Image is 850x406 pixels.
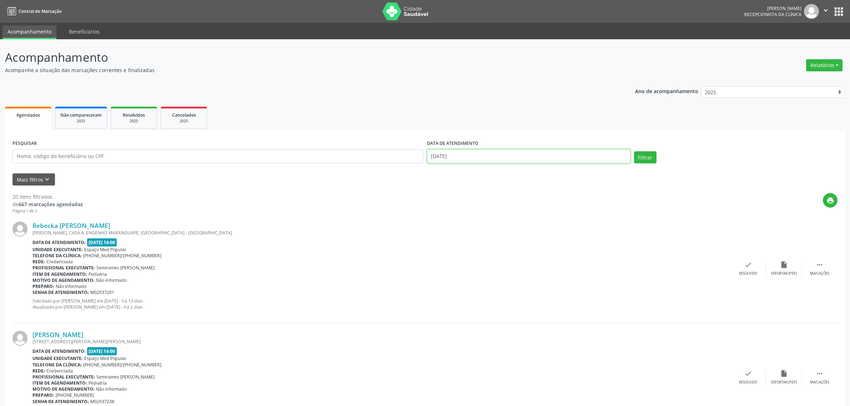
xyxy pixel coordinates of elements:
span: Não informado [96,277,127,283]
input: Selecione um intervalo [427,149,630,163]
div: [STREET_ADDRESS][PERSON_NAME][PERSON_NAME] [32,339,730,345]
a: Rebecka [PERSON_NAME] [32,222,110,229]
div: 2025 [166,118,202,124]
span: Não informado [56,283,86,289]
span: Não compareceram [60,112,102,118]
i: check [744,370,752,377]
a: Central de Marcação [5,5,61,17]
span: Agendados [16,112,40,118]
b: Senha de atendimento: [32,399,89,405]
div: Página 1 de 2 [12,208,83,214]
strong: 667 marcações agendadas [19,201,83,208]
b: Senha de atendimento: [32,289,89,295]
i: check [744,261,752,269]
b: Item de agendamento: [32,271,87,277]
b: Motivo de agendamento: [32,386,95,392]
button: Relatórios [806,59,843,71]
span: Resolvidos [123,112,145,118]
span: M02937238 [90,399,114,405]
b: Telefone da clínica: [32,362,82,368]
div: Exportar (PDF) [771,380,797,385]
span: Semirames [PERSON_NAME] [96,265,155,271]
i: insert_drive_file [780,370,788,377]
span: [DATE] 14:00 [87,238,117,247]
div: 2025 [116,118,152,124]
div: de [12,201,83,208]
label: DATA DE ATENDIMENTO [427,138,478,149]
span: Espaço Med Popular [84,247,126,253]
div: Mais ações [810,380,829,385]
div: Resolvido [739,380,757,385]
div: 2025 [60,118,102,124]
span: Recepcionista da clínica [744,11,801,17]
span: M02937201 [90,289,114,295]
label: PESQUISAR [12,138,37,149]
b: Preparo: [32,392,54,398]
i:  [816,261,824,269]
span: [PHONE_NUMBER]/[PHONE_NUMBER] [83,253,161,259]
a: Beneficiários [64,25,105,38]
button: print [823,193,838,208]
button: Mais filtroskeyboard_arrow_down [12,173,55,186]
span: [DATE] 14:00 [87,347,117,355]
img: img [804,4,819,19]
b: Unidade executante: [32,247,83,253]
b: Profissional executante: [32,374,95,380]
span: Pediatria [89,271,107,277]
span: Credenciada [46,259,73,265]
span: Central de Marcação [19,8,61,14]
b: Rede: [32,368,45,374]
p: Ano de acompanhamento [635,86,698,95]
b: Telefone da clínica: [32,253,82,259]
i:  [816,370,824,377]
p: Acompanhe a situação das marcações correntes e finalizadas [5,66,593,74]
div: [PERSON_NAME] [744,5,801,11]
button:  [819,4,833,19]
a: Acompanhamento [2,25,56,39]
div: [PERSON_NAME], CASA A, ENGENHO MARANGUAPE, [GEOGRAPHIC_DATA] - [GEOGRAPHIC_DATA] [32,230,730,236]
b: Item de agendamento: [32,380,87,386]
i: keyboard_arrow_down [43,176,51,183]
span: Semirames [PERSON_NAME] [96,374,155,380]
img: img [12,222,27,237]
span: [PHONE_NUMBER] [56,392,94,398]
input: Nome, código do beneficiário ou CPF [12,149,423,163]
p: Solicitado por [PERSON_NAME] em [DATE] - há 13 dias Atualizado por [PERSON_NAME] em [DATE] - há 2... [32,298,730,310]
a: [PERSON_NAME] [32,331,83,339]
div: Resolvido [739,271,757,276]
b: Preparo: [32,283,54,289]
b: Profissional executante: [32,265,95,271]
b: Unidade executante: [32,355,83,361]
span: [PHONE_NUMBER]/[PHONE_NUMBER] [83,362,161,368]
span: Cancelados [172,112,196,118]
div: Exportar (PDF) [771,271,797,276]
p: Acompanhamento [5,49,593,66]
b: Motivo de agendamento: [32,277,95,283]
b: Data de atendimento: [32,348,86,354]
b: Rede: [32,259,45,265]
i: print [826,197,834,204]
span: Espaço Med Popular [84,355,126,361]
i:  [822,6,830,14]
img: img [12,331,27,346]
button: Filtrar [634,151,657,163]
span: Credenciada [46,368,73,374]
div: 20 itens filtrados [12,193,83,201]
span: Pediatria [89,380,107,386]
button: apps [833,5,845,18]
div: Mais ações [810,271,829,276]
b: Data de atendimento: [32,239,86,245]
i: insert_drive_file [780,261,788,269]
span: Não informado [96,386,127,392]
